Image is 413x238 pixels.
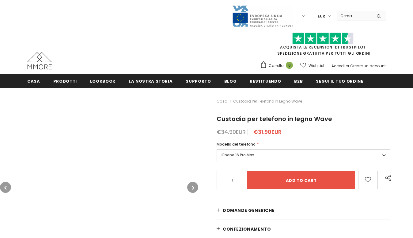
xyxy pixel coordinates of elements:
a: Segui il tuo ordine [316,74,363,88]
span: La nostra storia [129,78,172,84]
img: Fidati di Pilot Stars [292,33,354,45]
span: Lookbook [90,78,116,84]
a: Creare un account [350,63,386,68]
a: Casa [27,74,40,88]
span: Domande generiche [223,207,275,213]
a: Wish List [300,60,324,71]
input: Search Site [337,11,372,20]
a: Accedi [332,63,345,68]
span: supporto [186,78,211,84]
span: CONFEZIONAMENTO [223,226,271,232]
a: Prodotti [53,74,77,88]
span: Restituendo [250,78,281,84]
span: or [346,63,349,68]
a: Blog [224,74,237,88]
span: B2B [294,78,303,84]
span: Carrello [269,63,283,69]
a: B2B [294,74,303,88]
input: Add to cart [247,171,355,189]
label: iPhone 16 Pro Max [217,149,390,161]
a: Restituendo [250,74,281,88]
span: Casa [27,78,40,84]
span: Custodia per telefono in legno Wave [233,98,302,105]
a: Casa [217,98,227,105]
span: Segui il tuo ordine [316,78,363,84]
a: Acquista le recensioni di TrustPilot [280,45,366,50]
span: Blog [224,78,237,84]
span: EUR [318,13,325,19]
span: Prodotti [53,78,77,84]
img: Javni Razpis [232,5,293,27]
span: €31.90EUR [253,128,282,136]
span: 0 [286,62,293,69]
span: Wish List [309,63,324,69]
span: Custodia per telefono in legno Wave [217,115,332,123]
a: Javni Razpis [232,13,293,18]
a: La nostra storia [129,74,172,88]
a: supporto [186,74,211,88]
img: Casi MMORE [27,52,52,69]
span: SPEDIZIONE GRATUITA PER TUTTI GLI ORDINI [260,35,386,56]
a: Carrello 0 [260,61,296,70]
span: Modello del telefono [217,142,256,147]
a: Lookbook [90,74,116,88]
a: Domande generiche [217,201,390,220]
span: €34.90EUR [217,128,246,136]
